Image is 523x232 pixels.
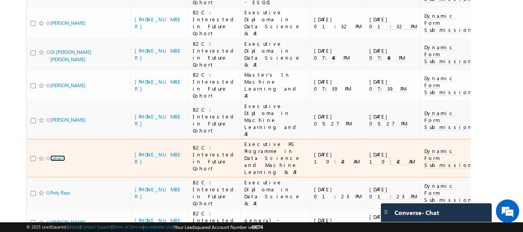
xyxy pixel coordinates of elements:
a: [PERSON_NAME] [50,82,86,88]
div: Leave a message [40,41,130,51]
span: © 2025 LeadSquared | | | | | [26,223,263,231]
a: About [69,224,80,229]
div: Minimize live chat window [127,4,146,22]
span: Converse - Chat [394,209,439,216]
div: B2C : Interested in Future Cohort [193,106,237,134]
span: 49074 [251,224,263,230]
div: Master's In Machine Learning and AI [244,71,306,99]
span: Your Leadsquared Account Number is [175,224,263,230]
span: Dynamic Form Submission [424,75,473,96]
div: B2C : Interested in Future Cohort [193,71,237,99]
a: Prity Razz [50,190,70,196]
em: Submit [113,179,141,189]
a: [PHONE_NUMBER] [135,186,182,199]
div: [DATE] 10:42 AM [314,151,362,165]
div: [DATE] 07:39 PM [314,78,362,92]
div: Executive Diploma in Data Science & AI [244,9,306,37]
a: [PHONE_NUMBER] [135,151,182,165]
div: [DATE] 08:45 PM [314,217,362,231]
textarea: Type your message and click 'Submit' [10,72,141,172]
span: Dynamic Form Submission [424,12,473,33]
div: B2C : Interested in Future Cohort [193,9,237,37]
a: [PHONE_NUMBER] [135,78,182,92]
div: [DATE] 05:27 PM [314,113,362,127]
a: [PERSON_NAME] [50,20,86,26]
span: [DATE] 01:32 PM [369,16,417,30]
img: carter-drag [383,209,389,215]
a: [PHONE_NUMBER] [135,16,182,29]
span: [DATE] 07:39 PM [369,78,406,92]
span: [DATE] 05:27 PM [369,113,407,127]
a: Dr [PERSON_NAME] [PERSON_NAME] [50,49,91,62]
div: [DATE] 01:23 PM [314,186,362,200]
div: B2C : Interested in Future Cohort [193,179,237,207]
a: Terms of Service [113,224,143,229]
a: Lahari . [50,155,65,161]
a: [PHONE_NUMBER] [135,113,182,127]
span: [DATE] 01:23 PM [369,186,417,200]
span: [DATE] 07:48 PM [369,47,405,61]
a: Acceptable Use [144,224,173,229]
div: Executive Diploma in Data Science & AI [244,179,306,207]
span: [DATE] 10:42 AM [369,151,415,165]
span: Dynamic Form Submission [424,44,473,65]
div: [DATE] 01:32 PM [314,16,362,30]
a: [PHONE_NUMBER] [135,217,182,230]
div: Executive Diploma in Machine Learning and AI [244,103,306,137]
a: [PHONE_NUMBER] [135,47,182,61]
div: Executive Diploma in Data Science & AI [244,40,306,68]
img: d_60004797649_company_0_60004797649 [13,41,33,51]
div: Executive PG Programme in Data Science and Machine Learning & AI [244,141,306,175]
a: Contact Support [81,224,111,229]
span: Dynamic Form Submission [424,148,473,168]
div: B2C : Interested in Future Cohort [193,144,237,172]
div: [DATE] 07:48 PM [314,47,362,61]
a: [PERSON_NAME] [50,117,86,123]
span: Dynamic Form Submission [424,182,473,203]
div: general-interest [244,217,306,231]
span: Dynamic Form Submission [424,110,473,131]
div: B2C : Interested in Future Cohort [193,40,237,68]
